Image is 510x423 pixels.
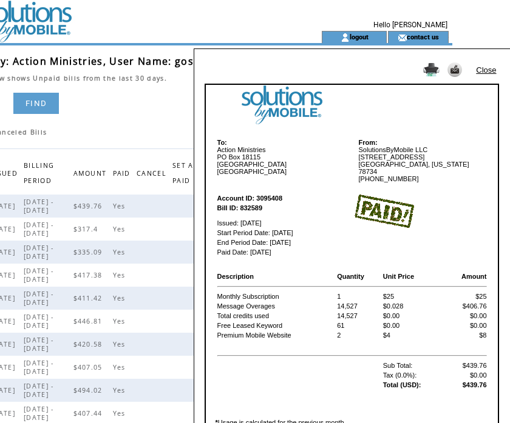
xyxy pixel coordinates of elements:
[423,63,440,76] img: Print it
[382,302,444,310] td: $0.028
[217,311,336,320] td: Total credits used
[217,139,227,146] b: To:
[353,138,488,183] td: SolutionsByMobile LLC [STREET_ADDRESS] [GEOGRAPHIC_DATA], [US_STATE] 78734 [PHONE_NUMBER]
[217,273,254,280] b: Description
[382,321,444,330] td: $0.00
[217,292,336,301] td: Monthly Subscription
[447,62,462,77] img: Send it to my email
[217,138,352,183] td: Action Ministries PO Box 18115 [GEOGRAPHIC_DATA] [GEOGRAPHIC_DATA]
[336,292,381,301] td: 1
[382,331,444,339] td: $4
[337,273,364,280] b: Quantity
[383,381,421,388] b: Total (USD):
[336,302,381,310] td: 14,527
[217,331,336,339] td: Premium Mobile Website
[217,195,283,202] b: Account ID: 3095408
[206,85,498,125] img: logo image
[383,273,414,280] b: Unit Price
[446,361,488,370] td: $439.76
[446,321,488,330] td: $0.00
[217,238,352,247] td: End Period Date: [DATE]
[217,228,352,237] td: Start Period Date: [DATE]
[476,65,496,75] a: Close
[446,302,488,310] td: $406.76
[382,311,444,320] td: $0.00
[446,371,488,379] td: $0.00
[447,71,462,78] a: Send it to my email
[217,248,352,256] td: Paid Date: [DATE]
[382,371,444,379] td: Tax (0.0%):
[217,321,336,330] td: Free Leased Keyword
[336,311,381,320] td: 14,527
[382,361,444,370] td: Sub Total:
[217,213,352,227] td: Issued: [DATE]
[336,321,381,330] td: 61
[446,331,488,339] td: $8
[446,292,488,301] td: $25
[382,292,444,301] td: $25
[461,273,487,280] b: Amount
[336,331,381,339] td: 2
[446,311,488,320] td: $0.00
[217,204,263,211] b: Bill ID: 832589
[217,302,336,310] td: Message Overages
[463,381,487,388] b: $439.76
[359,139,378,146] b: From:
[353,195,414,228] img: paid image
